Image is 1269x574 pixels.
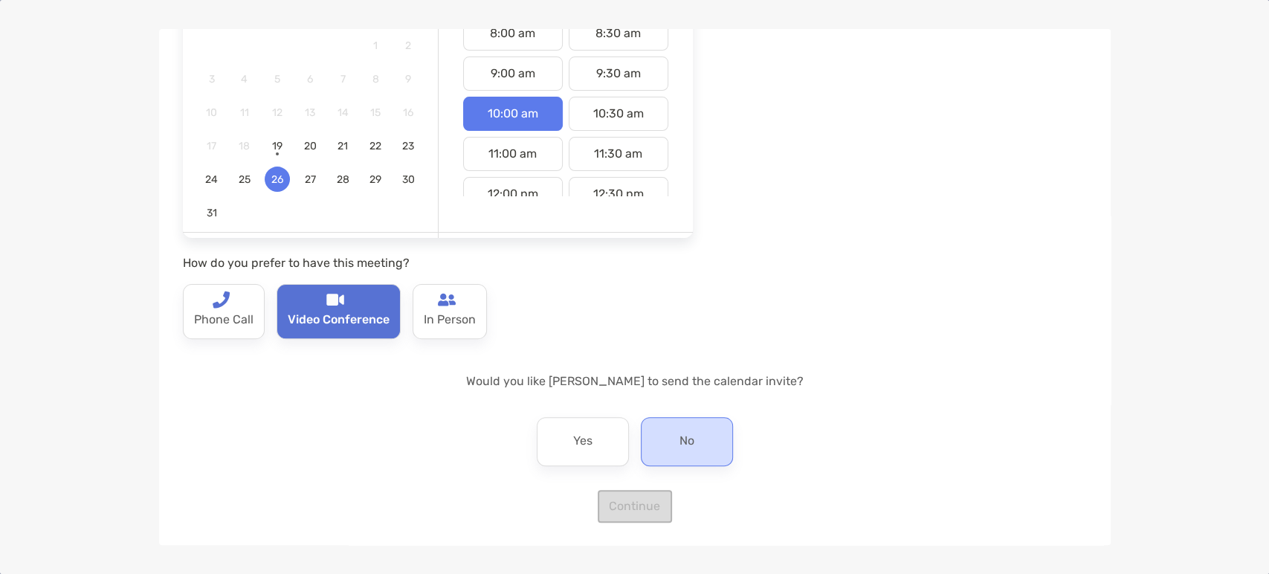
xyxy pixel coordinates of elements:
div: 12:30 pm [569,177,668,211]
span: 12 [265,106,290,119]
span: 27 [297,173,323,186]
span: 16 [395,106,421,119]
div: 12:00 pm [463,177,563,211]
span: 9 [395,73,421,86]
span: 7 [330,73,355,86]
span: 15 [363,106,388,119]
span: 5 [265,73,290,86]
span: 2 [395,39,421,52]
div: 11:30 am [569,137,668,171]
img: type-call [438,291,456,309]
span: 19 [265,140,290,152]
div: 10:30 am [569,97,668,131]
span: 25 [232,173,257,186]
span: 23 [395,140,421,152]
div: 9:00 am [463,57,563,91]
span: 31 [199,207,225,219]
span: 26 [265,173,290,186]
span: 1 [363,39,388,52]
p: Would you like [PERSON_NAME] to send the calendar invite? [183,372,1087,390]
p: Video Conference [288,309,390,332]
div: 10:00 am [463,97,563,131]
span: 14 [330,106,355,119]
span: 3 [199,73,225,86]
span: 17 [199,140,225,152]
span: 21 [330,140,355,152]
span: 6 [297,73,323,86]
span: 24 [199,173,225,186]
span: 13 [297,106,323,119]
p: In Person [424,309,476,332]
span: 30 [395,173,421,186]
span: 20 [297,140,323,152]
div: 8:00 am [463,16,563,51]
span: 11 [232,106,257,119]
span: 28 [330,173,355,186]
div: 9:30 am [569,57,668,91]
p: Yes [573,430,592,454]
span: 10 [199,106,225,119]
p: Phone Call [194,309,254,332]
span: 29 [363,173,388,186]
span: 18 [232,140,257,152]
div: 8:30 am [569,16,668,51]
span: 22 [363,140,388,152]
span: 4 [232,73,257,86]
div: 11:00 am [463,137,563,171]
img: type-call [326,291,344,309]
p: How do you prefer to have this meeting? [183,254,693,272]
img: type-call [212,291,230,309]
p: No [679,430,694,454]
span: 8 [363,73,388,86]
